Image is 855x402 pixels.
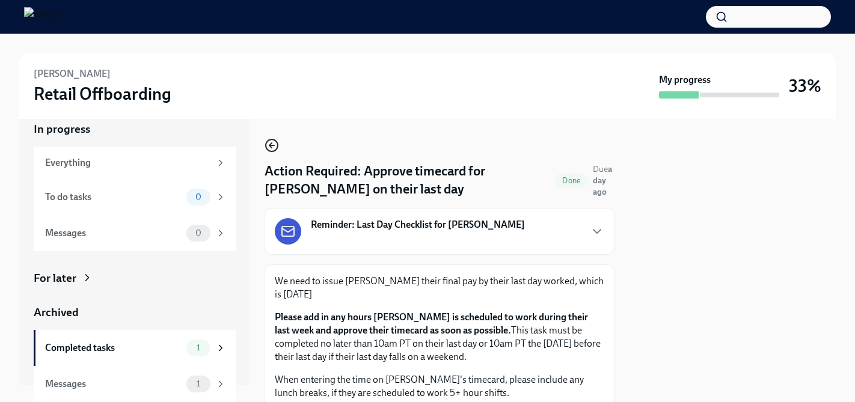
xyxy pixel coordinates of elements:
[34,83,171,105] h3: Retail Offboarding
[34,270,76,286] div: For later
[789,75,821,97] h3: 33%
[275,311,604,364] p: This task must be completed no later than 10am PT on their last day or 10am PT the [DATE] before ...
[275,373,604,400] p: When entering the time on [PERSON_NAME]'s timecard, please include any lunch breaks, if they are ...
[275,311,588,336] strong: Please add in any hours [PERSON_NAME] is scheduled to work during their last week and approve the...
[34,121,236,137] a: In progress
[593,163,614,198] span: August 15th, 2025 09:00
[45,227,182,240] div: Messages
[593,164,612,197] strong: a day ago
[34,67,111,81] h6: [PERSON_NAME]
[188,228,209,237] span: 0
[311,218,525,231] strong: Reminder: Last Day Checklist for [PERSON_NAME]
[34,270,236,286] a: For later
[34,305,236,320] a: Archived
[555,176,588,185] span: Done
[45,341,182,355] div: Completed tasks
[188,192,209,201] span: 0
[265,162,550,198] h4: Action Required: Approve timecard for [PERSON_NAME] on their last day
[45,156,210,169] div: Everything
[659,73,711,87] strong: My progress
[34,366,236,402] a: Messages1
[189,379,207,388] span: 1
[34,147,236,179] a: Everything
[275,275,604,301] p: We need to issue [PERSON_NAME] their final pay by their last day worked, which is [DATE]
[45,377,182,391] div: Messages
[24,7,64,26] img: Rothy's
[34,215,236,251] a: Messages0
[189,343,207,352] span: 1
[34,179,236,215] a: To do tasks0
[45,190,182,204] div: To do tasks
[34,330,236,366] a: Completed tasks1
[593,164,612,197] span: Due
